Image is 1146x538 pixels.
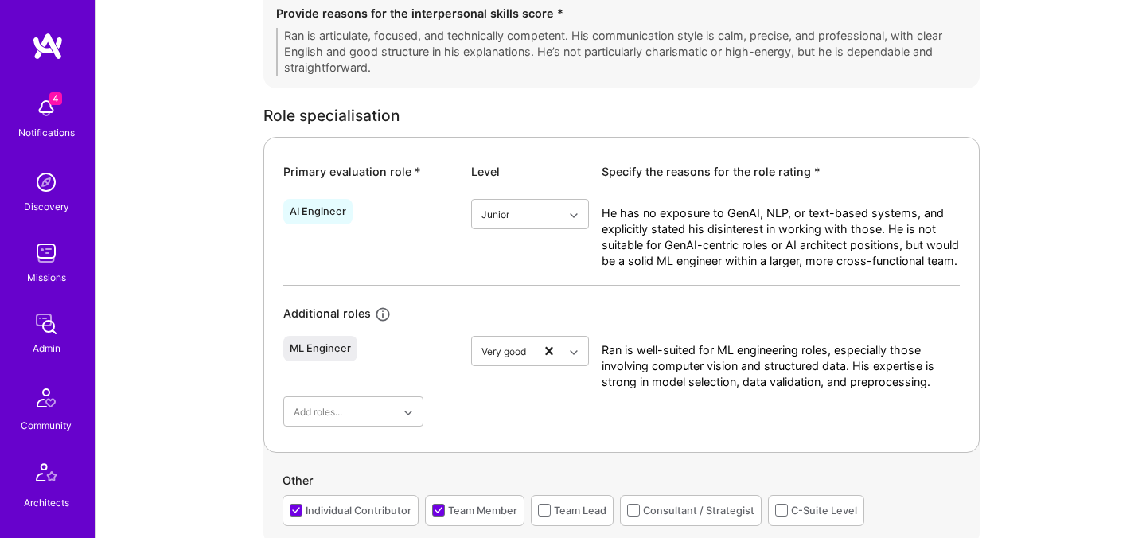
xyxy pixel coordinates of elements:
textarea: Ran is articulate, focused, and technically competent. His communication style is calm, precise, ... [276,28,967,76]
div: ML Engineer [290,342,351,355]
textarea: He has no exposure to GenAI, NLP, or text-based systems, and explicitly stated his disinterest in... [602,205,960,285]
i: icon Chevron [570,349,578,357]
div: Add roles... [294,403,342,420]
div: Role specialisation [263,107,980,124]
div: Very good [481,343,526,360]
div: Notifications [18,124,75,141]
i: icon Chevron [404,409,412,417]
div: Junior [481,206,509,223]
div: Missions [27,269,66,286]
div: Admin [33,340,60,357]
span: 4 [49,92,62,105]
div: Consultant / Strategist [643,502,754,519]
div: Additional roles [283,305,371,323]
div: Community [21,417,72,434]
div: Other [283,472,961,495]
img: discovery [30,166,62,198]
i: icon Chevron [570,212,578,220]
div: C-Suite Level [791,502,857,519]
div: Architects [24,494,69,511]
div: Team Member [448,502,517,519]
div: Discovery [24,198,69,215]
div: Level [471,163,589,180]
img: logo [32,32,64,60]
img: bell [30,92,62,124]
div: Team Lead [554,502,606,519]
div: Specify the reasons for the role rating * [602,163,960,180]
div: Individual Contributor [306,502,411,519]
i: icon Info [374,305,392,323]
img: Architects [27,456,65,494]
img: teamwork [30,237,62,269]
img: Community [27,379,65,417]
div: Primary evaluation role * [283,163,458,180]
div: AI Engineer [290,205,346,218]
div: Provide reasons for the interpersonal skills score * [276,5,967,21]
textarea: Ran is well-suited for ML engineering roles, especially those involving computer vision and struc... [602,342,960,390]
img: admin teamwork [30,308,62,340]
